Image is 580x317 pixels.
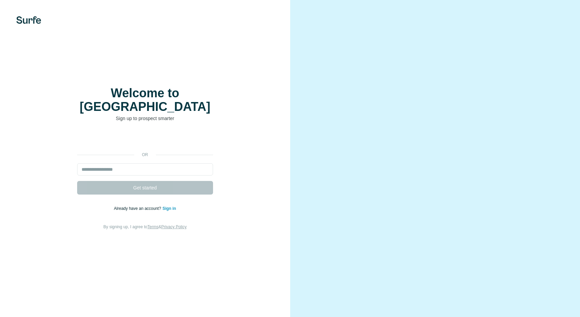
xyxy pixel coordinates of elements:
[162,206,176,211] a: Sign in
[16,16,41,24] img: Surfe's logo
[114,206,162,211] span: Already have an account?
[161,224,187,229] a: Privacy Policy
[77,86,213,114] h1: Welcome to [GEOGRAPHIC_DATA]
[103,224,187,229] span: By signing up, I agree to &
[77,115,213,122] p: Sign up to prospect smarter
[74,132,216,147] iframe: Schaltfläche „Über Google anmelden“
[134,152,156,158] p: or
[147,224,159,229] a: Terms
